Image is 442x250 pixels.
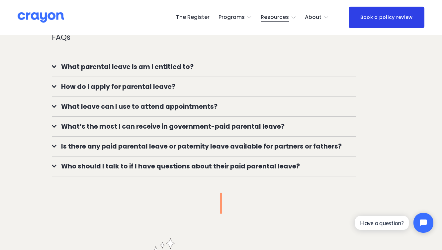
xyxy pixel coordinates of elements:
button: Is there any paid parental leave or paternity leave available for partners or fathers? [52,137,356,156]
a: Book a policy review [349,7,424,28]
a: folder dropdown [261,12,296,23]
span: What leave can I use to attend appointments? [56,102,356,111]
span: Resources [261,13,289,22]
a: The Register [176,12,210,23]
span: What parental leave is am I entitled to? [56,62,356,72]
span: What’s the most I can receive in government-paid parental leave? [56,122,356,131]
a: folder dropdown [305,12,329,23]
span: Programs [219,13,245,22]
span: How do I apply for parental leave? [56,82,356,92]
span: About [305,13,321,22]
button: How do I apply for parental leave? [52,77,356,96]
button: What parental leave is am I entitled to? [52,57,356,77]
button: What’s the most I can receive in government-paid parental leave? [52,117,356,136]
img: Crayon [18,12,64,23]
p: FAQs [52,32,356,43]
span: Is there any paid parental leave or paternity leave available for partners or fathers? [56,142,356,151]
button: Who should I talk to if I have questions about their paid parental leave? [52,156,356,176]
span: Who should I talk to if I have questions about their paid parental leave? [56,161,356,171]
iframe: Tidio Chat [349,207,439,238]
button: What leave can I use to attend appointments? [52,97,356,116]
a: folder dropdown [219,12,252,23]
